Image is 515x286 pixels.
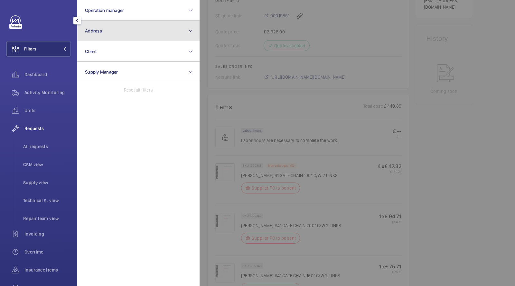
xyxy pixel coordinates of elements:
[24,249,71,255] span: Overtime
[24,107,71,114] span: Units
[23,215,71,222] span: Repair team view
[6,41,71,57] button: Filters
[23,179,71,186] span: Supply view
[24,71,71,78] span: Dashboard
[23,197,71,204] span: Technical S. view
[24,125,71,132] span: Requests
[24,267,71,273] span: Insurance items
[23,161,71,168] span: CSM view
[24,231,71,237] span: Invoicing
[23,143,71,150] span: All requests
[24,89,71,96] span: Activity Monitoring
[24,46,36,52] span: Filters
